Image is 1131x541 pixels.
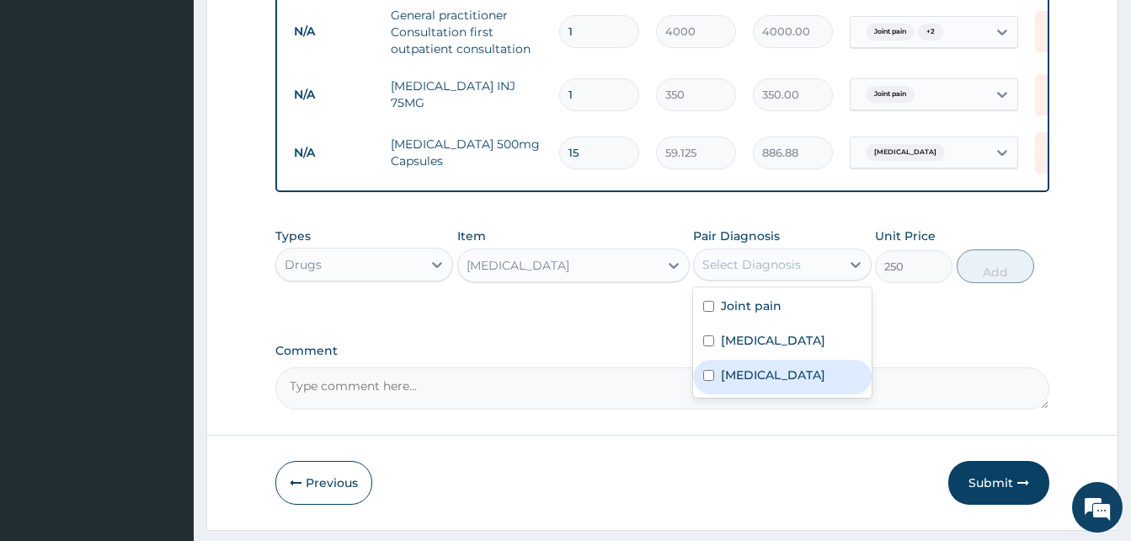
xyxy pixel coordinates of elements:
[457,228,486,244] label: Item
[275,344,1049,358] label: Comment
[875,228,936,244] label: Unit Price
[285,79,382,110] td: N/A
[866,24,915,40] span: Joint pain
[276,8,317,49] div: Minimize live chat window
[31,84,68,126] img: d_794563401_company_1708531726252_794563401
[98,163,232,333] span: We're online!
[866,144,945,161] span: [MEDICAL_DATA]
[918,24,943,40] span: + 2
[275,229,311,244] label: Types
[957,249,1034,283] button: Add
[866,86,915,103] span: Joint pain
[721,367,825,383] label: [MEDICAL_DATA]
[721,297,782,314] label: Joint pain
[275,461,372,505] button: Previous
[382,127,551,178] td: [MEDICAL_DATA] 500mg Capsules
[285,256,322,273] div: Drugs
[702,256,801,273] div: Select Diagnosis
[382,69,551,120] td: [MEDICAL_DATA] INJ 75MG
[8,362,321,420] textarea: Type your message and hit 'Enter'
[948,461,1049,505] button: Submit
[693,228,780,244] label: Pair Diagnosis
[285,137,382,169] td: N/A
[285,16,382,47] td: N/A
[88,94,283,116] div: Chat with us now
[721,332,825,349] label: [MEDICAL_DATA]
[467,257,569,274] div: [MEDICAL_DATA]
